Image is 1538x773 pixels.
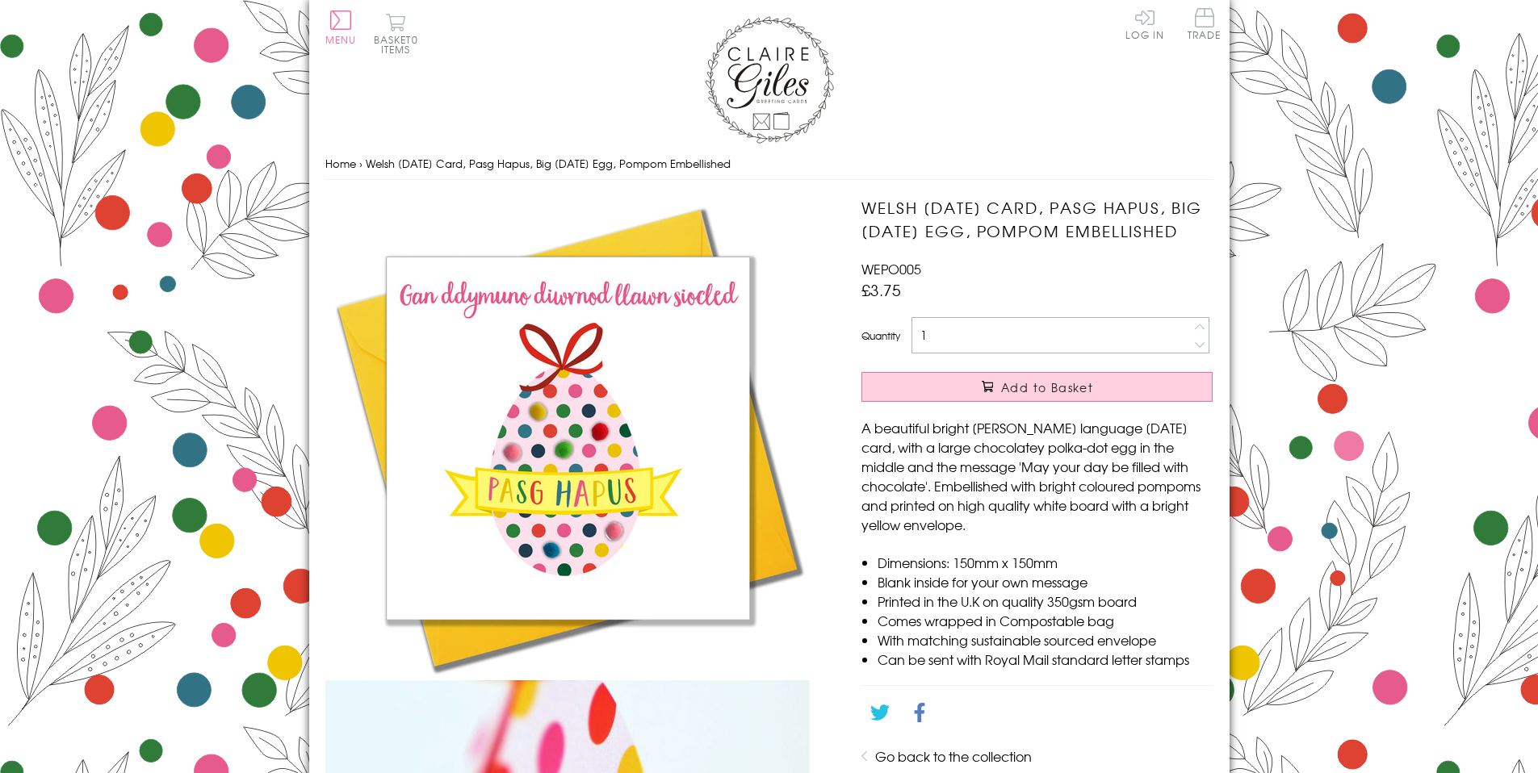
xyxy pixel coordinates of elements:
[381,32,418,56] span: 0 items
[875,746,1032,766] a: Go back to the collection
[878,611,1213,630] li: Comes wrapped in Compostable bag
[878,630,1213,650] li: With matching sustainable sourced envelope
[861,328,900,343] label: Quantity
[861,418,1213,534] p: A beautiful bright [PERSON_NAME] language [DATE] card, with a large chocolatey polka-dot egg in t...
[366,156,731,171] span: Welsh [DATE] Card, Pasg Hapus, Big [DATE] Egg, Pompom Embellished
[861,196,1213,243] h1: Welsh [DATE] Card, Pasg Hapus, Big [DATE] Egg, Pompom Embellished
[325,32,357,47] span: Menu
[861,259,921,278] span: WEPO005
[325,196,810,680] img: Welsh Easter Card, Pasg Hapus, Big Easter Egg, Pompom Embellished
[1188,8,1222,43] a: Trade
[878,553,1213,572] li: Dimensions: 150mm x 150mm
[1125,8,1164,40] a: Log In
[1001,379,1093,395] span: Add to Basket
[325,156,356,171] a: Home
[325,10,357,44] button: Menu
[861,278,901,301] span: £3.75
[359,156,362,171] span: ›
[325,148,1213,181] nav: breadcrumbs
[878,650,1213,669] li: Can be sent with Royal Mail standard letter stamps
[878,591,1213,611] li: Printed in the U.K on quality 350gsm board
[374,13,418,54] button: Basket0 items
[861,372,1213,402] button: Add to Basket
[705,16,834,144] img: Claire Giles Greetings Cards
[1188,8,1222,40] span: Trade
[878,572,1213,591] li: Blank inside for your own message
